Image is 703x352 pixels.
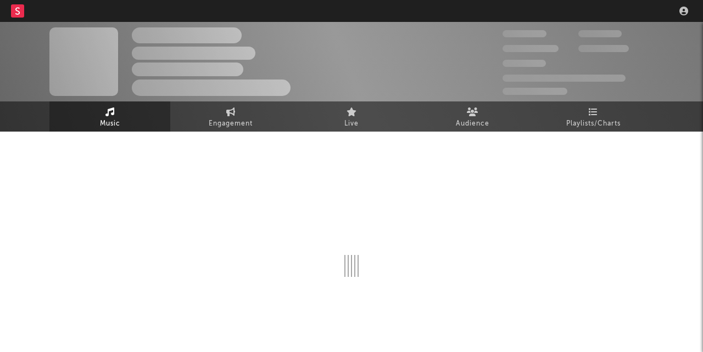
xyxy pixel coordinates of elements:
span: Playlists/Charts [566,117,621,130]
span: 50,000,000 Monthly Listeners [503,75,626,82]
a: Audience [412,101,533,132]
a: Playlists/Charts [533,101,654,132]
span: Engagement [209,117,253,130]
span: 50,000,000 [503,45,559,52]
span: Music [100,117,120,130]
a: Live [291,101,412,132]
a: Engagement [170,101,291,132]
span: 100,000 [578,30,622,37]
a: Music [49,101,170,132]
span: 300,000 [503,30,546,37]
span: Audience [456,117,489,130]
span: Jump Score: 85.0 [503,88,567,95]
span: Live [344,117,359,130]
span: 100,000 [503,60,546,67]
span: 1,000,000 [578,45,629,52]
